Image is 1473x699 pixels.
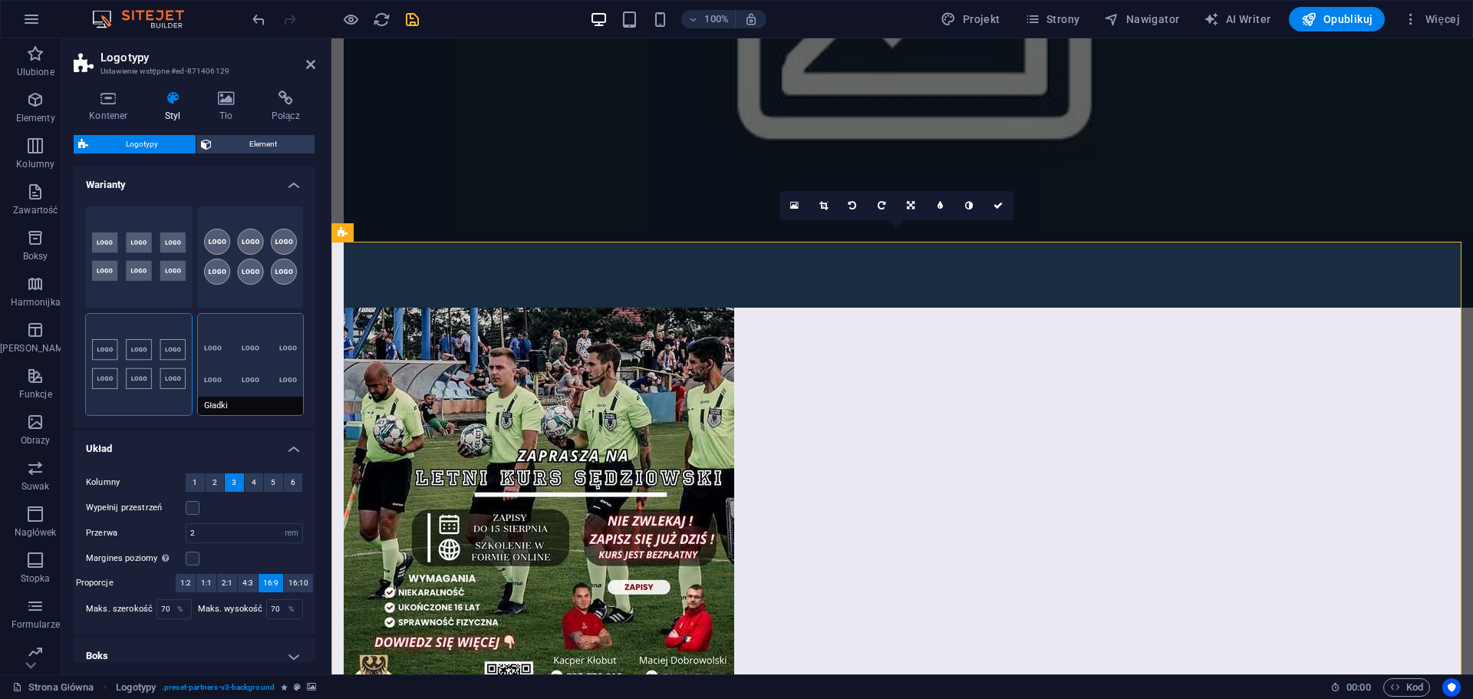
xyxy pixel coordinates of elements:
[17,66,54,78] p: Ulubione
[955,191,984,220] a: Skala szarości
[74,638,315,674] h4: Boks
[372,10,390,28] button: reload
[681,10,736,28] button: 100%
[1198,7,1277,31] button: AI Writer
[255,91,315,123] h4: Połącz
[284,574,313,592] button: 16:10
[74,91,150,123] h4: Kontener
[176,574,196,592] button: 1:2
[15,526,57,539] p: Nagłówek
[926,191,955,220] a: Rozmyj
[86,549,186,568] label: Margines poziomy
[868,191,897,220] a: Obróć w prawo o 90°
[252,473,256,492] span: 4
[897,191,926,220] a: Zmień orientację
[934,7,1006,31] button: Projekt
[19,388,52,401] p: Funkcje
[291,473,295,492] span: 6
[232,473,236,492] span: 3
[180,574,191,592] span: 1:2
[744,12,758,26] i: Po zmianie rozmiaru automatycznie dostosowuje poziom powiększenia do wybranego urządzenia.
[1098,7,1185,31] button: Nawigator
[1204,12,1270,27] span: AI Writer
[373,11,390,28] i: Przeładuj stronę
[16,158,54,170] p: Kolumny
[222,574,232,592] span: 2:1
[198,605,267,613] label: Maks. wysokość
[403,10,421,28] button: save
[1403,12,1460,27] span: Więcej
[206,473,225,492] button: 2
[1019,7,1086,31] button: Strony
[242,574,253,592] span: 4:3
[271,473,275,492] span: 5
[1390,678,1423,697] span: Kod
[116,678,156,697] span: Kliknij, aby zaznaczyć. Kliknij dwukrotnie, aby edytować
[1346,678,1370,697] span: 00 00
[404,11,421,28] i: Zapisz (Ctrl+S)
[294,683,301,691] i: Ten element jest konfigurowalnym ustawieniem wstępnym
[116,678,316,697] nav: breadcrumb
[86,473,186,492] label: Kolumny
[74,135,196,153] button: Logotypy
[1442,678,1461,697] button: Usercentrics
[1330,678,1371,697] h6: Czas sesji
[13,204,58,216] p: Zawartość
[198,314,304,415] button: Gładki
[11,296,61,308] p: Harmonijka
[1289,7,1385,31] button: Opublikuj
[76,574,176,592] label: Proporcje
[984,191,1013,220] a: Potwierdź ( Ctrl ⏎ )
[162,678,275,697] span: . preset-partners-v3-background
[101,64,285,78] h3: Ustawienie wstępne #ed-871406129
[941,12,1000,27] span: Projekt
[284,473,303,492] button: 6
[150,91,203,123] h4: Styl
[198,397,304,415] span: Gładki
[21,572,51,585] p: Stopka
[23,250,48,262] p: Boksy
[225,473,244,492] button: 3
[86,605,157,613] label: Maks. szerokość
[203,91,256,123] h4: Tło
[1383,678,1430,697] button: Kod
[307,683,316,691] i: Ten element zawiera tło
[12,678,94,697] a: Kliknij, aby anulować zaznaczenie. Kliknij dwukrotnie, aby otworzyć Strony
[245,473,264,492] button: 4
[216,135,310,153] span: Element
[288,574,308,592] span: 16:10
[264,473,283,492] button: 5
[170,600,191,618] div: %
[249,10,268,28] button: undo
[1301,12,1372,27] span: Opublikuj
[193,473,197,492] span: 1
[86,529,186,537] label: Przerwa
[281,600,302,618] div: %
[196,574,216,592] button: 1:1
[259,574,283,592] button: 16:9
[74,167,315,194] h4: Warianty
[93,135,191,153] span: Logotypy
[217,574,237,592] button: 2:1
[704,10,729,28] h6: 100%
[74,430,315,458] h4: Układ
[1104,12,1179,27] span: Nawigator
[238,574,258,592] button: 4:3
[281,683,288,691] i: Element zawiera animację
[12,618,60,631] p: Formularze
[934,7,1006,31] div: Projekt (Ctrl+Alt+Y)
[21,434,51,447] p: Obrazy
[1357,681,1359,693] span: :
[86,499,186,517] label: Wypełnij przestrzeń
[101,51,315,64] h2: Logotypy
[186,473,205,492] button: 1
[1397,7,1466,31] button: Więcej
[196,135,315,153] button: Element
[780,191,809,220] a: Wybierz pliki z menedżera plików, zdjęć stockowych lub prześlij plik(i)
[213,473,217,492] span: 2
[263,574,278,592] span: 16:9
[16,112,55,124] p: Elementy
[21,480,50,493] p: Suwak
[809,191,839,220] a: Moduł przycinania
[88,10,203,28] img: Editor Logo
